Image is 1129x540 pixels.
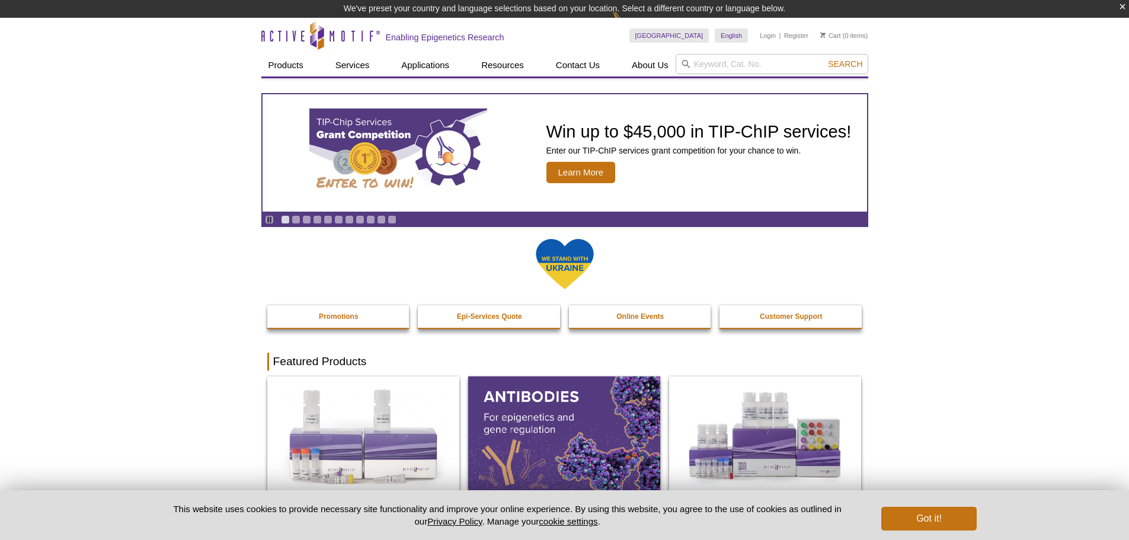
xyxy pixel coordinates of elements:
a: Customer Support [719,305,863,328]
button: cookie settings [539,516,597,526]
a: Go to slide 5 [324,215,332,224]
h2: Featured Products [267,353,862,370]
a: Go to slide 9 [366,215,375,224]
a: Go to slide 2 [292,215,300,224]
a: English [715,28,748,43]
button: Got it! [881,507,976,531]
img: CUT&Tag-IT® Express Assay Kit [669,376,861,493]
a: [GEOGRAPHIC_DATA] [629,28,709,43]
a: About Us [625,54,676,76]
a: Go to slide 7 [345,215,354,224]
a: Go to slide 10 [377,215,386,224]
button: Search [824,59,866,69]
span: Search [828,59,862,69]
p: This website uses cookies to provide necessary site functionality and improve your online experie... [153,503,862,528]
h2: Enabling Epigenetics Research [386,32,504,43]
a: Promotions [267,305,411,328]
a: Cart [820,31,841,40]
a: Applications [394,54,456,76]
a: Resources [474,54,531,76]
article: TIP-ChIP Services Grant Competition [263,94,867,212]
p: Enter our TIP-ChIP services grant competition for your chance to win. [546,145,852,156]
img: TIP-ChIP Services Grant Competition [309,108,487,197]
img: All Antibodies [468,376,660,493]
a: TIP-ChIP Services Grant Competition Win up to $45,000 in TIP-ChIP services! Enter our TIP-ChIP se... [263,94,867,212]
a: Online Events [569,305,712,328]
a: Login [760,31,776,40]
a: Go to slide 8 [356,215,364,224]
a: Products [261,54,311,76]
a: Go to slide 3 [302,215,311,224]
li: | [779,28,781,43]
img: DNA Library Prep Kit for Illumina [267,376,459,493]
a: Contact Us [549,54,607,76]
img: Change Here [612,9,644,37]
strong: Online Events [616,312,664,321]
a: Toggle autoplay [265,215,274,224]
a: Register [784,31,808,40]
img: Your Cart [820,32,826,38]
strong: Customer Support [760,312,822,321]
h2: Win up to $45,000 in TIP-ChIP services! [546,123,852,140]
a: Go to slide 6 [334,215,343,224]
span: Learn More [546,162,616,183]
a: Go to slide 1 [281,215,290,224]
a: Privacy Policy [427,516,482,526]
input: Keyword, Cat. No. [676,54,868,74]
a: Epi-Services Quote [418,305,561,328]
li: (0 items) [820,28,868,43]
strong: Promotions [319,312,359,321]
a: Services [328,54,377,76]
a: Go to slide 4 [313,215,322,224]
img: We Stand With Ukraine [535,238,594,290]
a: Go to slide 11 [388,215,396,224]
strong: Epi-Services Quote [457,312,522,321]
